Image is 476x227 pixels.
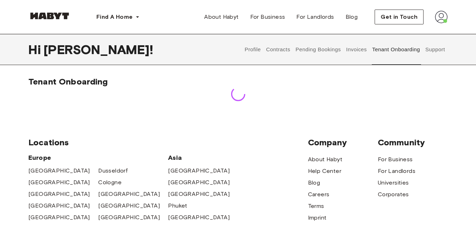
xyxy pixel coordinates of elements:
span: Blog [346,13,358,21]
a: Imprint [308,214,327,222]
a: [GEOGRAPHIC_DATA] [168,190,230,198]
span: Find A Home [96,13,133,21]
span: Hi [28,42,44,57]
a: Phuket [168,202,187,210]
span: [PERSON_NAME] ! [44,42,153,57]
a: About Habyt [308,155,342,164]
div: user profile tabs [242,34,448,65]
button: Contracts [265,34,291,65]
a: For Landlords [291,10,340,24]
a: Universities [378,179,409,187]
a: [GEOGRAPHIC_DATA] [98,190,160,198]
span: Get in Touch [381,13,418,21]
button: Profile [244,34,262,65]
img: avatar [435,11,448,23]
span: Company [308,137,378,148]
span: Tenant Onboarding [28,76,108,87]
a: [GEOGRAPHIC_DATA] [28,202,90,210]
a: [GEOGRAPHIC_DATA] [28,213,90,222]
span: Asia [168,153,238,162]
button: Tenant Onboarding [371,34,421,65]
a: [GEOGRAPHIC_DATA] [28,190,90,198]
span: About Habyt [204,13,239,21]
a: [GEOGRAPHIC_DATA] [98,202,160,210]
a: Terms [308,202,324,210]
button: Find A Home [91,10,145,24]
a: Dusseldorf [98,167,128,175]
a: For Landlords [378,167,415,175]
a: Blog [308,179,320,187]
a: [GEOGRAPHIC_DATA] [28,167,90,175]
span: Locations [28,137,308,148]
a: About Habyt [198,10,244,24]
a: Cologne [98,178,122,187]
a: [GEOGRAPHIC_DATA] [28,178,90,187]
button: Support [424,34,446,65]
a: Help Center [308,167,341,175]
a: [GEOGRAPHIC_DATA] [168,178,230,187]
span: For Landlords [296,13,334,21]
a: For Business [245,10,291,24]
a: For Business [378,155,413,164]
span: Community [378,137,448,148]
button: Get in Touch [375,10,424,24]
a: [GEOGRAPHIC_DATA] [98,213,160,222]
span: For Business [250,13,285,21]
a: [GEOGRAPHIC_DATA] [168,167,230,175]
a: Careers [308,190,330,199]
button: Pending Bookings [295,34,342,65]
a: Blog [340,10,364,24]
span: Europe [28,153,168,162]
a: [GEOGRAPHIC_DATA] [168,213,230,222]
img: Habyt [28,12,71,19]
button: Invoices [345,34,368,65]
a: Corporates [378,190,409,199]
